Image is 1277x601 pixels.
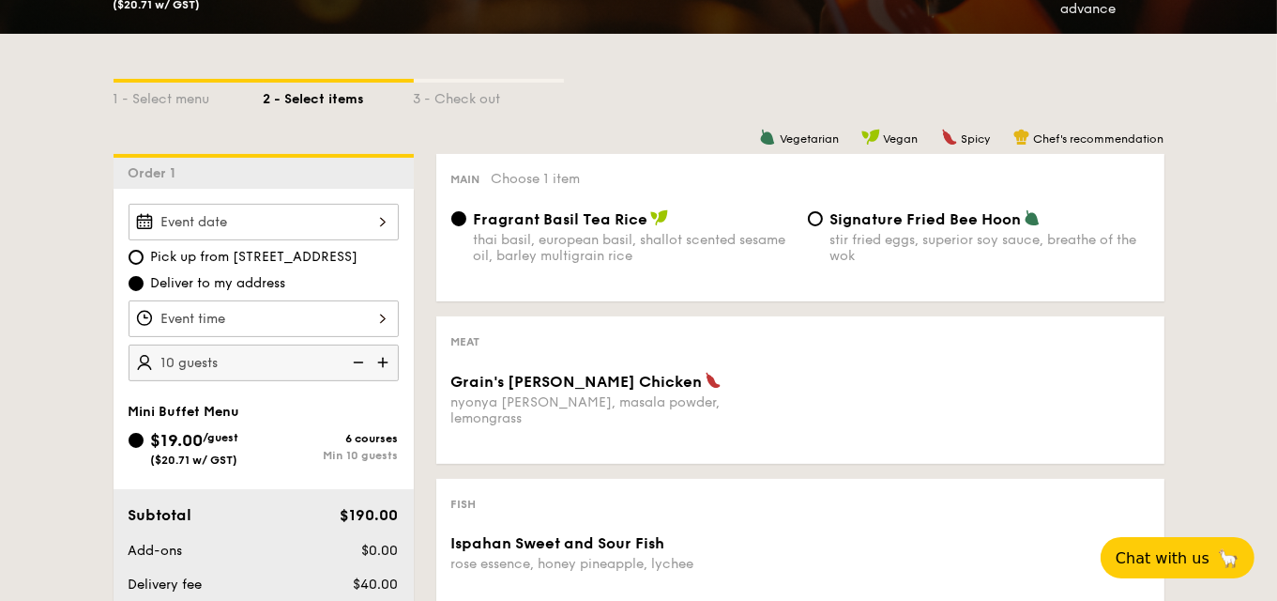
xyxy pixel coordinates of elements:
[371,345,399,380] img: icon-add.58712e84.svg
[151,454,238,467] span: ($20.71 w/ GST)
[129,204,399,240] input: Event date
[129,506,192,524] span: Subtotal
[114,83,264,109] div: 1 - Select menu
[941,129,958,146] img: icon-spicy.37a8142b.svg
[264,432,399,445] div: 6 courses
[474,210,648,228] span: Fragrant Basil Tea Rice
[451,335,480,348] span: Meat
[451,173,480,186] span: Main
[129,300,399,337] input: Event time
[451,534,665,552] span: Ispahan Sweet and Sour Fish
[151,274,286,293] span: Deliver to my address
[451,394,793,426] div: nyonya [PERSON_NAME], masala powder, lemongrass
[830,210,1022,228] span: Signature Fried Bee Hoon
[830,232,1149,264] div: stir fried eggs, superior soy sauce, breathe of the wok
[264,83,414,109] div: 2 - Select items
[129,250,144,265] input: Pick up from [STREET_ADDRESS]
[340,506,398,524] span: $190.00
[759,129,776,146] img: icon-vegetarian.fe4039eb.svg
[1034,132,1164,146] span: Chef's recommendation
[861,129,880,146] img: icon-vegan.f8ff3823.svg
[353,577,398,593] span: $40.00
[451,373,703,391] span: Grain's [PERSON_NAME] Chicken
[129,345,399,381] input: Number of guests
[492,171,581,187] span: Choose 1 item
[705,372,722,389] img: icon-spicy.37a8142b.svg
[204,431,239,444] span: /guest
[1217,547,1239,569] span: 🦙
[451,498,477,511] span: Fish
[962,132,991,146] span: Spicy
[129,276,144,291] input: Deliver to my address
[129,433,144,448] input: $19.00/guest($20.71 w/ GST)6 coursesMin 10 guests
[342,345,371,380] img: icon-reduce.1d2dbef1.svg
[1024,209,1041,226] img: icon-vegetarian.fe4039eb.svg
[650,209,669,226] img: icon-vegan.f8ff3823.svg
[151,248,358,267] span: Pick up from [STREET_ADDRESS]
[414,83,564,109] div: 3 - Check out
[129,577,203,593] span: Delivery fee
[129,543,183,559] span: Add-ons
[451,556,793,572] div: rose essence, honey pineapple, lychee
[780,132,839,146] span: Vegetarian
[808,211,823,226] input: Signature Fried Bee Hoonstir fried eggs, superior soy sauce, breathe of the wok
[151,430,204,451] span: $19.00
[884,132,919,146] span: Vegan
[474,232,793,264] div: thai basil, european basil, shallot scented sesame oil, barley multigrain rice
[129,404,240,420] span: Mini Buffet Menu
[1101,537,1254,578] button: Chat with us🦙
[1013,129,1030,146] img: icon-chef-hat.a58ddaea.svg
[361,543,398,559] span: $0.00
[129,165,184,181] span: Order 1
[451,211,466,226] input: Fragrant Basil Tea Ricethai basil, european basil, shallot scented sesame oil, barley multigrain ...
[1116,549,1209,567] span: Chat with us
[264,449,399,462] div: Min 10 guests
